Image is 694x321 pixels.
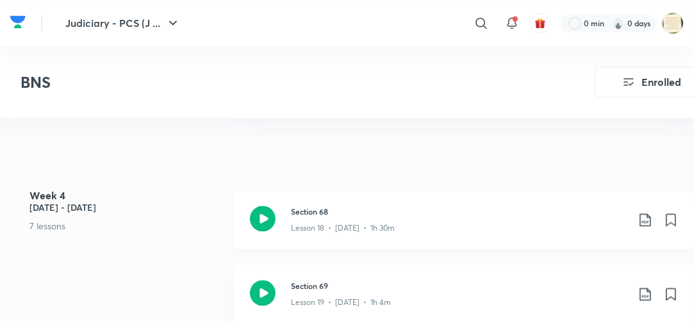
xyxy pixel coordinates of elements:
[29,190,225,201] h4: Week 4
[291,280,627,292] h3: Section 69
[291,297,391,308] p: Lesson 19 • [DATE] • 1h 4m
[21,73,522,92] h3: BNS
[291,222,395,234] p: Lesson 18 • [DATE] • 1h 30m
[10,12,26,31] img: Company Logo
[29,201,225,214] h5: [DATE] - [DATE]
[10,12,26,35] a: Company Logo
[291,206,627,217] h3: Section 68
[29,219,225,233] p: 7 lessons
[235,190,694,265] a: Section 68Lesson 18 • [DATE] • 1h 30m
[530,13,550,33] button: avatar
[58,10,188,36] button: Judiciary - PCS (J ...
[662,12,684,34] img: ANJALI Dogra
[612,17,625,29] img: streak
[534,17,546,29] img: avatar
